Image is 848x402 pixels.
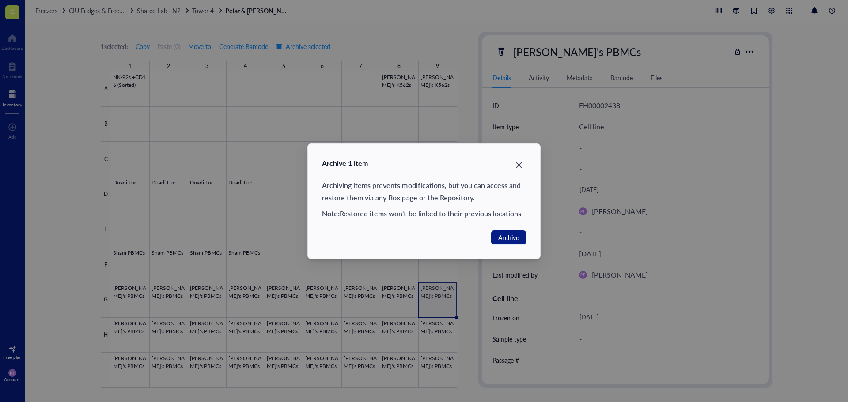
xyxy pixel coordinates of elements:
[512,160,526,170] span: Close
[322,208,340,218] strong: Note:
[322,158,526,169] div: Archive 1 item
[491,230,526,244] button: Archive
[322,179,526,204] div: Archiving items prevents modifications, but you can access and restore them via any Box page or t...
[322,207,526,220] div: Restored items won't be linked to their previous locations.
[498,233,519,242] span: Archive
[512,158,526,172] button: Close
